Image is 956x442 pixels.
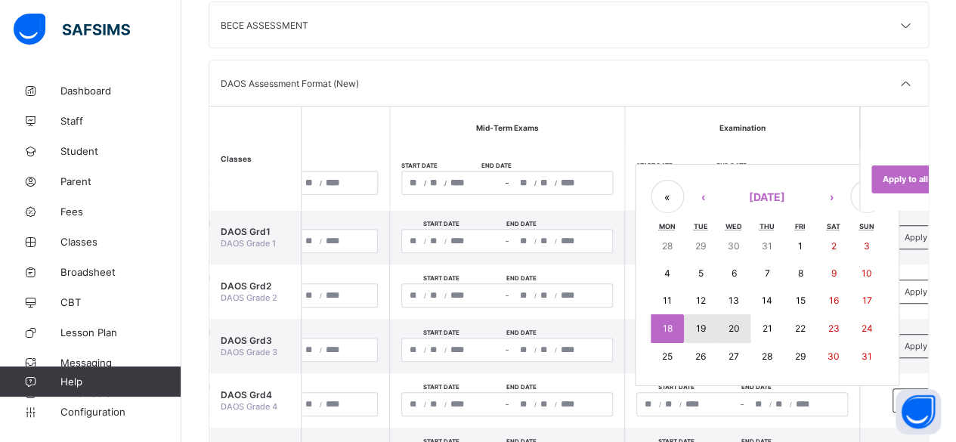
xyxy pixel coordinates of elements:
[817,314,850,343] button: August 23, 2025
[424,178,426,187] span: /
[60,175,181,187] span: Parent
[716,162,797,169] span: End date
[728,240,740,252] abbr: July 30, 2025
[481,329,562,336] span: End date
[60,406,181,418] span: Configuration
[764,267,769,279] abbr: August 7, 2025
[731,267,736,279] abbr: August 6, 2025
[662,323,672,334] abbr: August 18, 2025
[831,267,836,279] abbr: August 9, 2025
[221,280,289,292] span: DAOS Grd2
[784,260,817,287] button: August 8, 2025
[817,260,850,287] button: August 9, 2025
[14,14,130,45] img: safsims
[209,2,929,48] div: BECE ASSESSMENT
[221,154,252,163] span: Classes
[729,295,739,306] abbr: August 13, 2025
[60,115,181,127] span: Staff
[850,260,883,287] button: August 10, 2025
[444,178,447,187] span: /
[555,236,557,246] span: /
[686,180,719,213] button: ‹
[769,400,772,409] span: /
[651,314,684,343] button: August 18, 2025
[60,357,181,369] span: Messaging
[717,233,750,260] button: July 30, 2025
[750,260,784,287] button: August 7, 2025
[424,291,426,300] span: /
[662,351,673,362] abbr: August 25, 2025
[695,323,705,334] abbr: August 19, 2025
[659,222,676,230] abbr: Monday
[684,233,717,260] button: July 29, 2025
[750,233,784,260] button: July 31, 2025
[722,180,812,213] button: [DATE]
[784,287,817,314] button: August 15, 2025
[862,267,872,279] abbr: August 10, 2025
[401,329,481,336] span: Start date
[424,345,426,354] span: /
[221,292,277,303] span: DAOS Grade 2
[476,123,539,132] span: Mid-Term Exams
[555,400,557,409] span: /
[651,260,684,287] button: August 4, 2025
[651,343,684,370] button: August 25, 2025
[60,296,181,308] span: CBT
[861,323,872,334] abbr: August 24, 2025
[695,295,705,306] abbr: August 12, 2025
[320,178,322,187] span: /
[827,222,840,230] abbr: Saturday
[506,236,509,246] span: –
[817,287,850,314] button: August 16, 2025
[905,341,927,351] span: Apply
[221,401,277,412] span: DAOS Grade 4
[444,236,447,246] span: /
[798,240,803,252] abbr: August 1, 2025
[534,178,537,187] span: /
[750,287,784,314] button: August 14, 2025
[664,267,670,279] abbr: August 4, 2025
[481,383,562,391] span: End date
[716,383,797,391] span: End date
[221,238,276,249] span: DAOS Grade 1
[506,345,509,354] span: –
[784,233,817,260] button: August 1, 2025
[795,323,806,334] abbr: August 22, 2025
[896,76,914,91] i: arrow
[784,343,817,370] button: August 29, 2025
[320,236,322,246] span: /
[444,400,447,409] span: /
[221,78,569,89] div: DAOS Assessment Format (New)
[828,295,838,306] abbr: August 16, 2025
[741,400,744,409] span: –
[684,287,717,314] button: August 12, 2025
[862,295,871,306] abbr: August 17, 2025
[726,222,742,230] abbr: Wednesday
[534,236,537,246] span: /
[797,267,803,279] abbr: August 8, 2025
[815,180,848,213] button: ›
[905,232,927,243] span: Apply
[817,233,850,260] button: August 2, 2025
[651,180,684,213] button: «
[749,190,785,203] span: [DATE]
[817,343,850,370] button: August 30, 2025
[790,400,792,409] span: /
[636,383,716,391] span: Start date
[401,274,481,282] span: Start date
[717,314,750,343] button: August 20, 2025
[60,236,181,248] span: Classes
[663,295,672,306] abbr: August 11, 2025
[684,343,717,370] button: August 26, 2025
[481,162,562,169] span: End date
[481,220,562,227] span: End date
[651,287,684,314] button: August 11, 2025
[905,286,927,297] span: Apply
[60,266,181,278] span: Broadsheet
[320,291,322,300] span: /
[444,345,447,354] span: /
[636,162,716,169] span: Start date
[795,351,806,362] abbr: August 29, 2025
[481,274,562,282] span: End date
[695,351,706,362] abbr: August 26, 2025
